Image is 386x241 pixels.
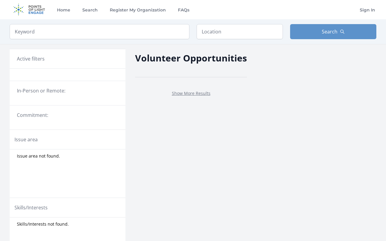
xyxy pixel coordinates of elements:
span: Issue area not found. [17,153,60,159]
h3: Active filters [17,55,45,62]
h2: Volunteer Opportunities [135,51,247,65]
span: Skills/Interests not found. [17,221,69,227]
legend: Skills/Interests [14,204,48,211]
legend: Issue area [14,136,38,143]
input: Location [197,24,283,39]
legend: In-Person or Remote: [17,87,118,94]
input: Keyword [10,24,189,39]
legend: Commitment: [17,111,118,119]
span: Search [322,28,337,35]
button: Search [290,24,376,39]
a: Show More Results [172,90,210,96]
